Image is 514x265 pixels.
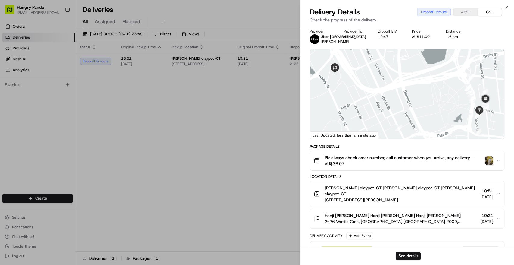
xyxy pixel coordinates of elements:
a: 💻API Documentation [48,132,99,143]
div: 1.6 km [446,34,470,39]
p: Welcome 👋 [6,24,110,34]
span: [DATE] [480,219,493,225]
div: Last Updated: less than a minute ago [310,131,378,139]
span: 8月15日 [23,110,37,115]
div: 12 [469,95,475,101]
span: 19:21 [480,213,493,219]
img: Nash [6,6,18,18]
button: AEST [453,8,478,16]
span: 8月19日 [53,93,67,98]
span: Knowledge Base [12,135,46,141]
span: • [20,110,22,115]
span: Plz always check order number, call customer when you arrive, any delivery issues, Contact WhatsA... [325,155,482,161]
span: Uber [GEOGRAPHIC_DATA] [321,34,366,39]
div: 15 [482,103,489,109]
div: Dropoff ETA [378,29,402,34]
button: See details [396,252,421,260]
span: [STREET_ADDRESS][PERSON_NAME] [325,197,478,203]
p: Check the progress of the delivery. [310,17,504,23]
span: Delivery Details [310,7,360,17]
div: AU$11.00 [412,34,436,39]
div: Provider [310,29,334,34]
button: Hanji [PERSON_NAME] Hanji [PERSON_NAME] Hanji [PERSON_NAME]2-26 Wattle Cres, [GEOGRAPHIC_DATA] [G... [310,209,504,228]
img: photo_proof_of_pickup image [485,156,493,165]
img: 1736555255976-a54dd68f-1ca7-489b-9aae-adbdc363a1c4 [12,94,17,99]
div: Delivery Activity [310,233,343,238]
div: 7 [468,90,474,97]
input: Clear [16,39,99,45]
div: Location Details [310,174,504,179]
a: 📗Knowledge Base [4,132,48,143]
div: 19:47 [378,34,402,39]
div: 💻 [51,135,56,140]
img: uber-new-logo.jpeg [310,34,319,44]
div: We're available if you need us! [27,64,83,68]
img: 1736555255976-a54dd68f-1ca7-489b-9aae-adbdc363a1c4 [6,58,17,68]
a: Powered byPylon [42,149,73,154]
img: 1727276513143-84d647e1-66c0-4f92-a045-3c9f9f5dfd92 [13,58,23,68]
span: API Documentation [57,135,97,141]
div: 8 [466,87,473,94]
button: Start new chat [102,59,110,67]
button: 4113E [344,34,355,39]
span: [PERSON_NAME] [321,39,349,44]
div: 📗 [6,135,11,140]
button: CST [478,8,502,16]
button: Add Event [346,232,373,239]
img: Bea Lacdao [6,88,16,97]
span: [PERSON_NAME] claypot ·CT [PERSON_NAME] claypot ·CT [PERSON_NAME] claypot ·CT [325,185,478,197]
span: [PERSON_NAME] [19,93,49,98]
span: [DATE] [480,194,493,200]
div: 2 [475,128,481,135]
div: Past conversations [6,78,40,83]
span: Pylon [60,150,73,154]
span: 2-26 Wattle Cres, [GEOGRAPHIC_DATA] [GEOGRAPHIC_DATA] 2009, [GEOGRAPHIC_DATA] [325,219,478,225]
span: AU$36.07 [325,161,482,167]
div: 14 [467,74,474,81]
div: Provider Id [344,29,368,34]
button: Plz always check order number, call customer when you arrive, any delivery issues, Contact WhatsA... [310,151,504,170]
div: 1 [395,125,402,131]
div: 13 [464,84,471,91]
button: [PERSON_NAME] claypot ·CT [PERSON_NAME] claypot ·CT [PERSON_NAME] claypot ·CT[STREET_ADDRESS][PER... [310,181,504,207]
div: Start new chat [27,58,99,64]
div: 9 [465,84,471,91]
span: 18:51 [480,188,493,194]
div: Distance [446,29,470,34]
span: Hanji [PERSON_NAME] Hanji [PERSON_NAME] Hanji [PERSON_NAME] [325,213,461,219]
div: Package Details [310,144,504,149]
div: 10 [481,89,488,95]
span: • [50,93,52,98]
button: See all [93,77,110,84]
div: 16 [482,105,489,112]
div: Price [412,29,436,34]
div: 11 [467,113,473,120]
